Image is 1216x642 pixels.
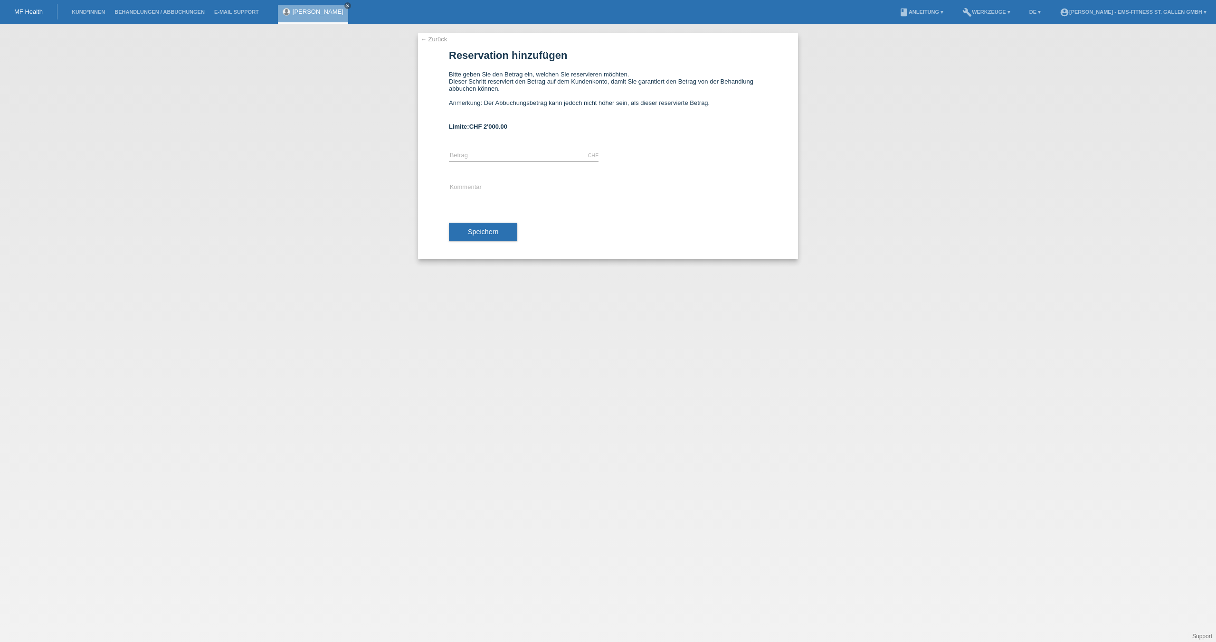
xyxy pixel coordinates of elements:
span: CHF 2'000.00 [469,123,507,130]
a: ← Zurück [420,36,447,43]
a: buildWerkzeuge ▾ [958,9,1015,15]
i: account_circle [1060,8,1069,17]
a: DE ▾ [1025,9,1045,15]
a: bookAnleitung ▾ [894,9,948,15]
a: close [344,2,351,9]
a: [PERSON_NAME] [293,8,343,15]
b: Limite: [449,123,507,130]
a: Behandlungen / Abbuchungen [110,9,209,15]
button: Speichern [449,223,517,241]
i: build [962,8,972,17]
div: CHF [588,152,598,158]
a: Kund*innen [67,9,110,15]
i: book [899,8,909,17]
h1: Reservation hinzufügen [449,49,767,61]
a: MF Health [14,8,43,15]
a: Support [1192,633,1212,640]
span: Speichern [468,228,498,236]
i: close [345,3,350,8]
a: account_circle[PERSON_NAME] - EMS-Fitness St. Gallen GmbH ▾ [1055,9,1211,15]
a: E-Mail Support [209,9,264,15]
div: Bitte geben Sie den Betrag ein, welchen Sie reservieren möchten. Dieser Schritt reserviert den Be... [449,71,767,113]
